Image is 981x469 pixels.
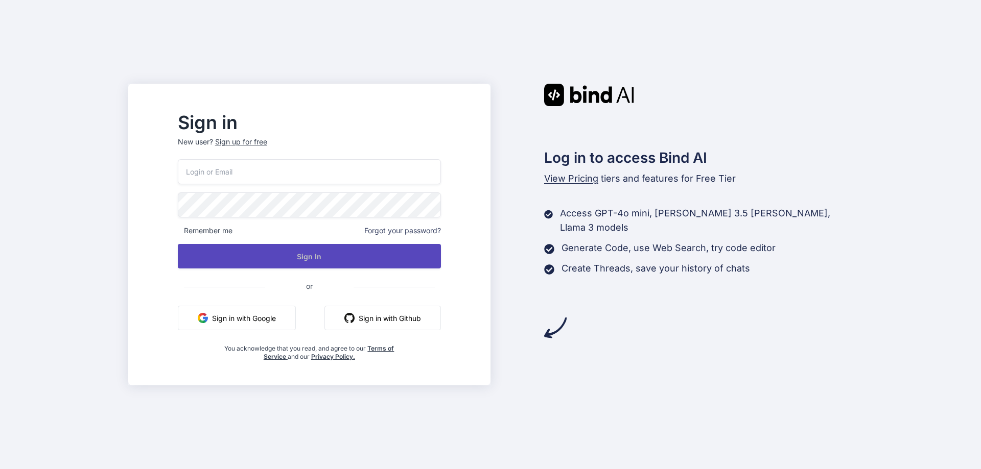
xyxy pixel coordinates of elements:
button: Sign In [178,244,441,268]
input: Login or Email [178,159,441,184]
h2: Sign in [178,114,441,131]
div: Sign up for free [215,137,267,147]
span: Forgot your password? [364,226,441,236]
span: View Pricing [544,173,598,184]
p: Generate Code, use Web Search, try code editor [562,241,776,255]
span: or [265,274,354,299]
img: arrow [544,316,567,339]
p: New user? [178,137,441,159]
img: Bind AI logo [544,84,634,106]
button: Sign in with Google [178,306,296,330]
p: Access GPT-4o mini, [PERSON_NAME] 3.5 [PERSON_NAME], Llama 3 models [560,206,853,235]
button: Sign in with Github [324,306,441,330]
div: You acknowledge that you read, and agree to our and our [222,338,398,361]
p: Create Threads, save your history of chats [562,261,750,276]
p: tiers and features for Free Tier [544,171,853,186]
h2: Log in to access Bind AI [544,147,853,168]
img: github [344,313,355,323]
a: Privacy Policy. [311,353,355,360]
a: Terms of Service [264,344,394,360]
span: Remember me [178,226,232,236]
img: google [198,313,208,323]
